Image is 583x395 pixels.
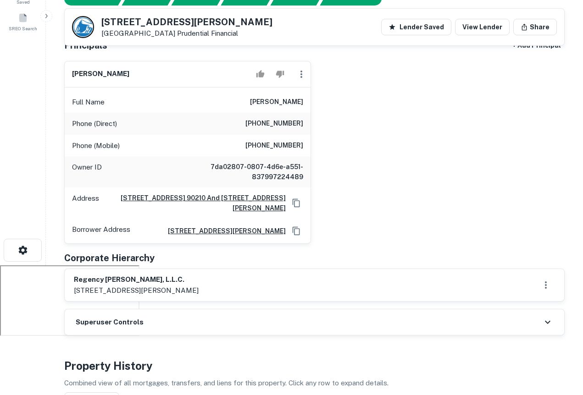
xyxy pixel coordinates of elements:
h6: [PERSON_NAME] [72,69,129,79]
button: Copy Address [289,196,303,210]
h5: Corporate Hierarchy [64,251,155,265]
h6: [PERSON_NAME] [250,97,303,108]
span: SREO Search [9,25,37,32]
h4: Property History [64,357,565,374]
h6: Superuser Controls [76,317,144,328]
h6: [PHONE_NUMBER] [245,140,303,151]
button: Accept [252,65,268,83]
button: Share [513,19,557,35]
button: Lender Saved [381,19,451,35]
iframe: Chat Widget [537,322,583,366]
p: Phone (Direct) [72,118,117,129]
p: [GEOGRAPHIC_DATA] [101,29,272,38]
p: Combined view of all mortgages, transfers, and liens for this property. Click any row to expand d... [64,378,565,389]
button: Reject [272,65,288,83]
a: View Lender [455,19,510,35]
a: [STREET_ADDRESS][PERSON_NAME] [161,226,286,236]
a: [STREET_ADDRESS] 90210 And [STREET_ADDRESS][PERSON_NAME] [103,193,286,213]
h6: 7da02807-0807-4d6e-a551-837997224489 [193,162,303,182]
a: SREO Search [3,9,43,34]
p: Borrower Address [72,224,130,238]
p: Phone (Mobile) [72,140,120,151]
p: Full Name [72,97,105,108]
h5: [STREET_ADDRESS][PERSON_NAME] [101,17,272,27]
a: Prudential Financial [177,29,238,37]
p: Owner ID [72,162,102,182]
h6: [PHONE_NUMBER] [245,118,303,129]
h6: regency [PERSON_NAME], l.l.c. [74,274,199,285]
p: Address [72,193,99,213]
p: [STREET_ADDRESS][PERSON_NAME] [74,285,199,296]
button: Copy Address [289,224,303,238]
